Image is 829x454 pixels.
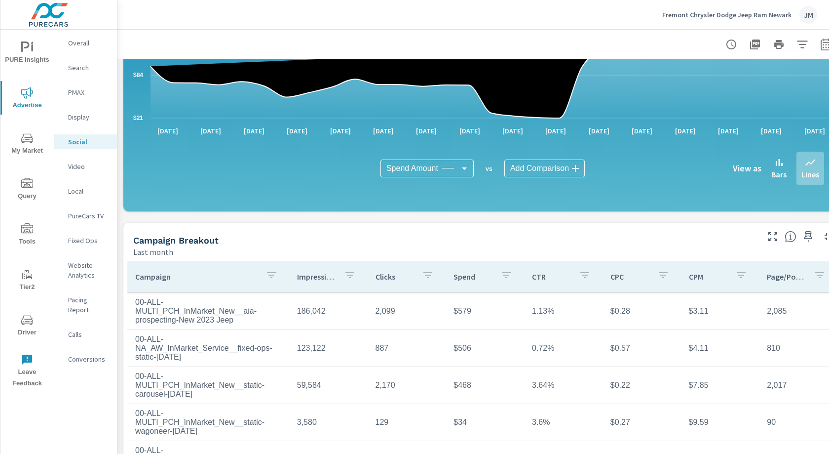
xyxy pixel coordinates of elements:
[510,164,569,173] span: Add Comparison
[453,272,492,282] p: Spend
[368,336,446,361] td: 887
[133,115,143,122] text: $21
[54,208,117,223] div: PureCars TV
[68,137,109,147] p: Social
[135,272,258,282] p: Campaign
[785,231,796,243] span: This is a summary of Social performance results by campaign. Each column can be sorted.
[524,373,603,398] td: 3.64%
[54,134,117,149] div: Social
[681,373,759,398] td: $7.85
[681,410,759,435] td: $9.59
[54,352,117,367] div: Conversions
[68,112,109,122] p: Display
[133,235,219,246] h5: Campaign Breakout
[582,126,616,136] p: [DATE]
[289,336,368,361] td: 123,122
[446,410,524,435] td: $34
[68,354,109,364] p: Conversions
[603,373,681,398] td: $0.22
[54,36,117,50] div: Overall
[68,330,109,339] p: Calls
[127,401,289,444] td: 00-ALL-MULTI_PCH_InMarket_New__static-wagoneer-[DATE]
[3,223,51,248] span: Tools
[603,410,681,435] td: $0.27
[54,233,117,248] div: Fixed Ops
[409,126,444,136] p: [DATE]
[289,373,368,398] td: 59,584
[3,41,51,66] span: PURE Insights
[386,164,438,173] span: Spend Amount
[68,63,109,73] p: Search
[237,126,271,136] p: [DATE]
[610,272,649,282] p: CPC
[3,178,51,202] span: Query
[668,126,703,136] p: [DATE]
[68,87,109,97] p: PMAX
[151,126,185,136] p: [DATE]
[711,126,746,136] p: [DATE]
[524,336,603,361] td: 0.72%
[68,211,109,221] p: PureCars TV
[368,373,446,398] td: 2,170
[380,160,474,177] div: Spend Amount
[54,159,117,174] div: Video
[68,260,109,280] p: Website Analytics
[280,126,314,136] p: [DATE]
[289,410,368,435] td: 3,580
[376,272,414,282] p: Clicks
[68,186,109,196] p: Local
[297,272,336,282] p: Impressions
[625,126,659,136] p: [DATE]
[446,373,524,398] td: $468
[127,364,289,407] td: 00-ALL-MULTI_PCH_InMarket_New__static-carousel-[DATE]
[68,236,109,246] p: Fixed Ops
[801,168,819,180] p: Lines
[504,160,585,177] div: Add Comparison
[800,229,816,245] span: Save this to your personalized report
[3,354,51,389] span: Leave Feedback
[733,164,761,173] h6: View as
[689,272,728,282] p: CPM
[754,126,789,136] p: [DATE]
[3,314,51,338] span: Driver
[681,336,759,361] td: $4.11
[603,336,681,361] td: $0.57
[54,110,117,124] div: Display
[68,295,109,315] p: Pacing Report
[54,184,117,199] div: Local
[54,60,117,75] div: Search
[662,10,791,19] p: Fremont Chrysler Dodge Jeep Ram Newark
[474,164,504,173] p: vs
[681,299,759,324] td: $3.11
[133,246,173,258] p: Last month
[538,126,573,136] p: [DATE]
[127,290,289,332] td: 00-ALL-MULTI_PCH_InMarket_New__aia-prospecting-New 2023 Jeep
[446,336,524,361] td: $506
[54,327,117,342] div: Calls
[0,30,54,393] div: nav menu
[54,85,117,100] div: PMAX
[54,258,117,283] div: Website Analytics
[792,35,812,54] button: Apply Filters
[368,410,446,435] td: 129
[68,162,109,171] p: Video
[765,229,781,245] button: Make Fullscreen
[68,38,109,48] p: Overall
[745,35,765,54] button: "Export Report to PDF"
[603,299,681,324] td: $0.28
[193,126,228,136] p: [DATE]
[3,87,51,111] span: Advertise
[3,269,51,293] span: Tier2
[767,272,806,282] p: Page/Post Action
[452,126,487,136] p: [DATE]
[54,292,117,317] div: Pacing Report
[771,168,787,180] p: Bars
[289,299,368,324] td: 186,042
[799,6,817,24] div: JM
[524,410,603,435] td: 3.6%
[3,132,51,157] span: My Market
[524,299,603,324] td: 1.13%
[368,299,446,324] td: 2,099
[366,126,401,136] p: [DATE]
[446,299,524,324] td: $579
